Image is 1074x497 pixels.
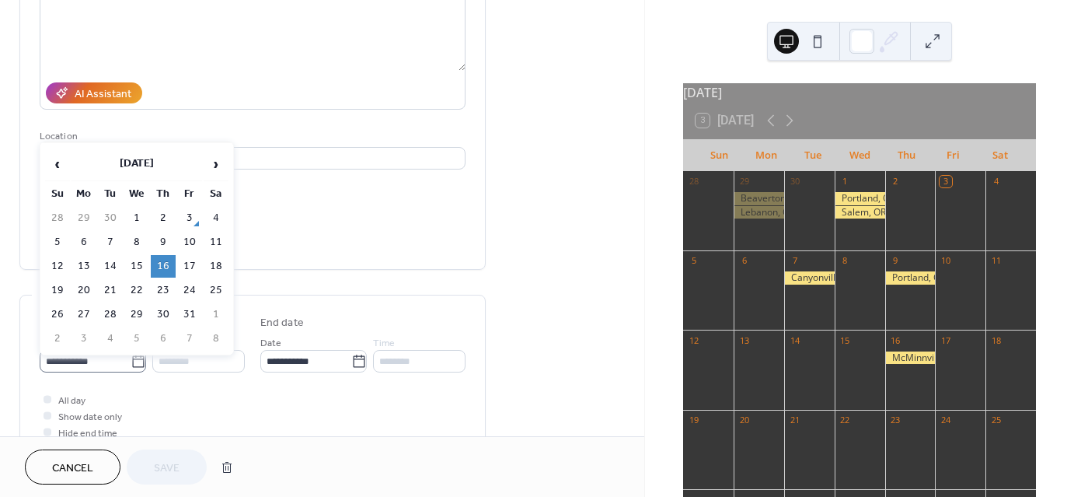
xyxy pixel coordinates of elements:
th: Su [45,183,70,205]
td: 5 [45,231,70,254]
div: 24 [940,415,951,426]
div: Salem, OR [835,206,885,219]
td: 28 [98,303,123,326]
td: 15 [124,255,149,278]
div: Wed [836,140,883,171]
div: Canyonville, OR [784,271,835,285]
div: 28 [688,176,699,187]
div: 8 [839,255,851,267]
th: Mo [71,183,96,205]
td: 20 [71,279,96,302]
div: Location [40,128,462,145]
button: Cancel [25,450,120,485]
td: 13 [71,255,96,278]
div: End date [260,315,304,331]
td: 25 [204,279,228,302]
div: 10 [940,255,951,267]
div: 25 [990,415,1002,426]
td: 29 [124,303,149,326]
td: 6 [151,327,176,350]
div: 5 [688,255,699,267]
td: 27 [71,303,96,326]
td: 16 [151,255,176,278]
span: Cancel [52,460,93,477]
td: 1 [204,303,228,326]
th: Sa [204,183,228,205]
div: 15 [839,334,851,346]
div: 12 [688,334,699,346]
th: Fr [177,183,202,205]
div: Tue [790,140,836,171]
td: 1 [124,207,149,229]
td: 4 [98,327,123,350]
th: Th [151,183,176,205]
div: 20 [738,415,750,426]
td: 3 [177,207,202,229]
td: 22 [124,279,149,302]
td: 26 [45,303,70,326]
span: All day [58,393,85,409]
div: Fri [929,140,976,171]
button: AI Assistant [46,82,142,103]
span: Time [373,335,395,352]
td: 6 [71,231,96,254]
td: 30 [151,303,176,326]
td: 10 [177,231,202,254]
div: 21 [789,415,800,426]
div: [DATE] [683,83,1036,102]
div: 23 [890,415,901,426]
td: 12 [45,255,70,278]
div: 6 [738,255,750,267]
td: 29 [71,207,96,229]
td: 24 [177,279,202,302]
td: 9 [151,231,176,254]
div: 29 [738,176,750,187]
div: 18 [990,334,1002,346]
td: 5 [124,327,149,350]
td: 19 [45,279,70,302]
div: 4 [990,176,1002,187]
span: Show date only [58,409,122,425]
div: 22 [839,415,851,426]
td: 8 [204,327,228,350]
td: 4 [204,207,228,229]
td: 23 [151,279,176,302]
th: Tu [98,183,123,205]
div: Portland, OR [835,192,885,205]
div: 2 [890,176,901,187]
div: 7 [789,255,800,267]
div: 16 [890,334,901,346]
td: 3 [71,327,96,350]
span: ‹ [46,149,69,180]
div: Mon [742,140,789,171]
div: Sun [696,140,742,171]
div: 30 [789,176,800,187]
div: 19 [688,415,699,426]
td: 2 [45,327,70,350]
td: 17 [177,255,202,278]
div: AI Assistant [75,86,131,103]
div: McMinnville, OR [885,352,936,365]
td: 7 [177,327,202,350]
div: Lebanon, OR [734,206,784,219]
div: 14 [789,334,800,346]
div: Sat [977,140,1023,171]
div: 13 [738,334,750,346]
td: 8 [124,231,149,254]
div: 17 [940,334,951,346]
td: 14 [98,255,123,278]
span: Date [260,335,281,352]
th: We [124,183,149,205]
div: Beaverton, OR [734,192,784,205]
td: 30 [98,207,123,229]
td: 18 [204,255,228,278]
div: 1 [839,176,851,187]
td: 31 [177,303,202,326]
span: › [204,149,228,180]
div: 11 [990,255,1002,267]
td: 11 [204,231,228,254]
div: Portland, OR [885,271,936,285]
div: Thu [883,140,929,171]
div: 9 [890,255,901,267]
